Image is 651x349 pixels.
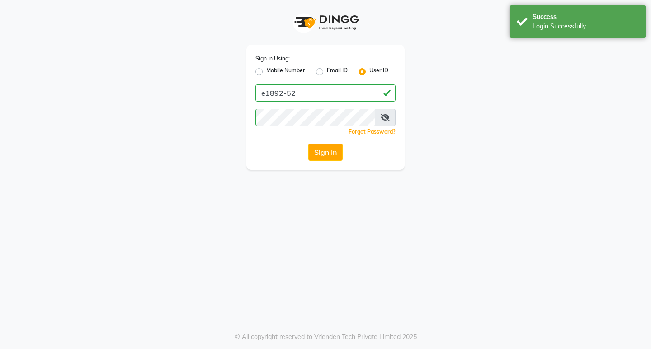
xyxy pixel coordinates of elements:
button: Sign In [308,144,343,161]
label: Email ID [327,66,348,77]
label: User ID [369,66,388,77]
label: Sign In Using: [255,55,290,63]
input: Username [255,84,396,102]
label: Mobile Number [266,66,305,77]
a: Forgot Password? [349,128,396,135]
input: Username [255,109,375,126]
img: logo1.svg [289,9,362,36]
div: Success [533,12,639,22]
div: Login Successfully. [533,22,639,31]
